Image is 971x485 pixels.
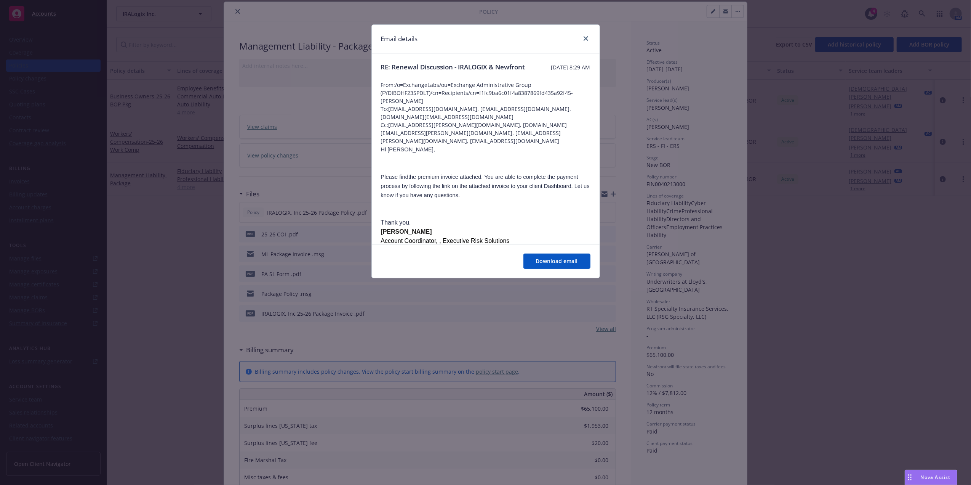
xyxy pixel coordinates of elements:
[381,218,590,227] p: Thank you,
[921,474,951,480] span: Nova Assist
[536,257,578,265] span: Download email
[381,228,432,235] span: [PERSON_NAME]
[905,470,957,485] button: Nova Assist
[439,238,509,244] span: , Executive Risk Solutions
[523,254,590,269] button: Download email
[381,238,438,244] span: Account Coordinator,
[905,470,915,485] div: Drag to move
